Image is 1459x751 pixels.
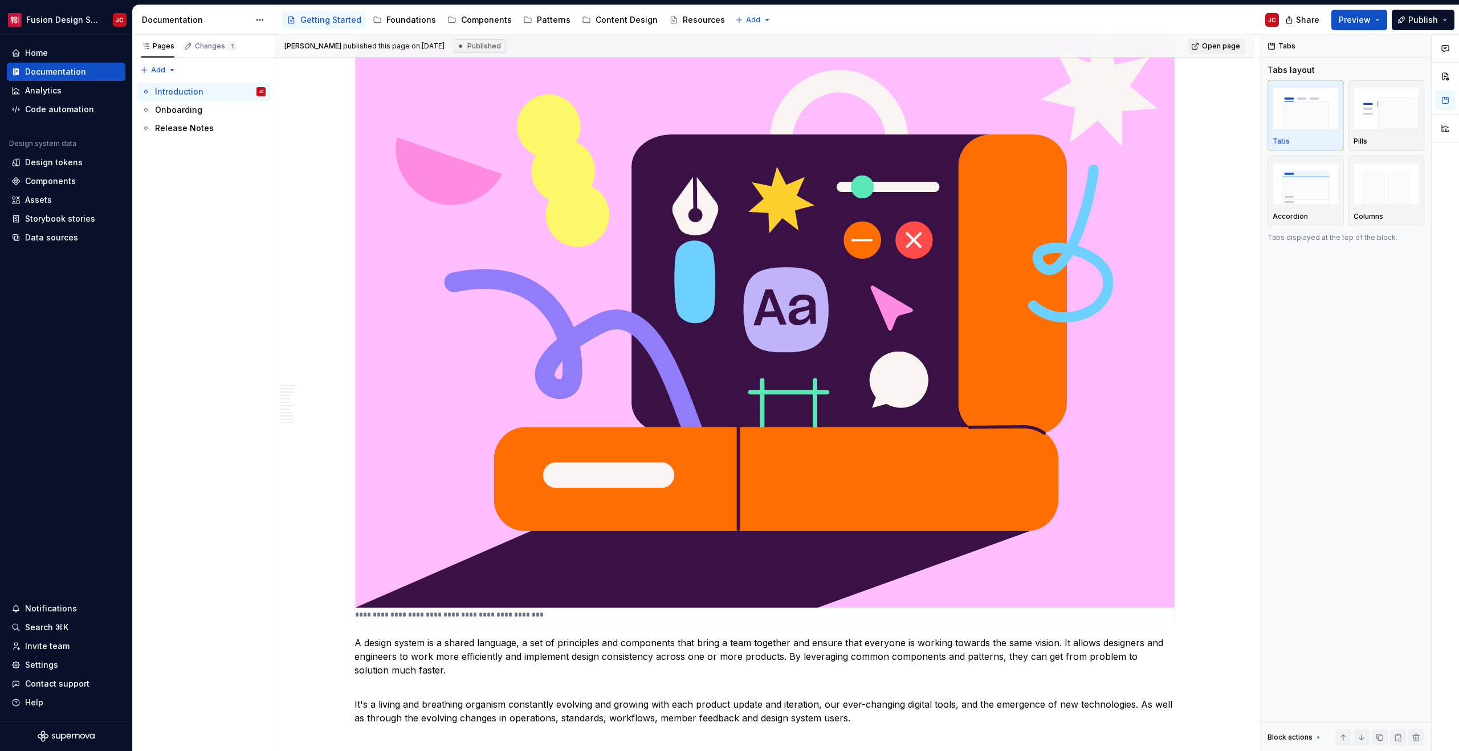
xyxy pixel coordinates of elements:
a: Open page [1188,38,1245,54]
div: Onboarding [155,104,202,116]
a: Content Design [577,11,662,29]
button: Add [732,12,775,28]
a: Release Notes [137,119,270,137]
div: Documentation [142,14,250,26]
div: Contact support [25,678,89,689]
span: Publish [1408,14,1438,26]
button: Publish [1392,10,1454,30]
svg: Supernova Logo [38,730,95,742]
div: Tabs layout [1268,64,1315,76]
button: Preview [1331,10,1387,30]
div: Invite team [25,640,70,652]
button: Add [137,62,180,78]
div: Page tree [137,83,270,137]
div: JC [259,86,264,97]
button: placeholderAccordion [1268,156,1344,226]
button: Fusion Design SystemJC [2,7,130,32]
p: It's a living and breathing organism constantly evolving and growing with each product update and... [354,684,1175,725]
span: [PERSON_NAME] [284,42,341,50]
button: Notifications [7,599,125,618]
a: Invite team [7,637,125,655]
a: Getting Started [282,11,366,29]
div: JC [1268,15,1276,25]
a: Analytics [7,81,125,100]
div: Release Notes [155,123,214,134]
div: Block actions [1268,729,1323,745]
div: Design system data [9,139,76,148]
div: Content Design [596,14,658,26]
button: Contact support [7,675,125,693]
div: Documentation [25,66,86,77]
div: Pages [141,42,174,51]
span: Open page [1202,42,1240,51]
div: Block actions [1268,733,1313,742]
div: Components [461,14,512,26]
div: Analytics [25,85,62,96]
div: Getting Started [300,14,361,26]
img: placeholder [1273,88,1339,129]
button: placeholderPills [1348,80,1425,151]
a: Components [443,11,516,29]
span: published this page on [DATE] [284,42,445,51]
p: Tabs displayed at the top of the block. [1268,233,1424,242]
a: Onboarding [137,101,270,119]
div: Published [454,39,506,53]
button: placeholderTabs [1268,80,1344,151]
a: Patterns [519,11,575,29]
div: Resources [683,14,725,26]
p: Accordion [1273,212,1308,221]
div: Fusion Design System [26,14,99,26]
div: Design tokens [25,157,83,168]
div: Data sources [25,232,78,243]
button: Share [1279,10,1327,30]
div: Settings [25,659,58,671]
div: Introduction [155,86,203,97]
div: Patterns [537,14,570,26]
span: Add [746,15,760,25]
p: Columns [1354,212,1383,221]
button: Help [7,693,125,712]
p: Tabs [1273,137,1290,146]
p: Pills [1354,137,1367,146]
span: Preview [1339,14,1371,26]
a: Settings [7,656,125,674]
div: Notifications [25,603,77,614]
a: Documentation [7,63,125,81]
a: Data sources [7,228,125,247]
img: f4f33d50-0937-4074-a32a-c7cda971eed1.png [8,13,22,27]
a: Home [7,44,125,62]
a: Storybook stories [7,210,125,228]
div: Home [25,47,48,59]
div: JC [116,15,124,25]
div: Help [25,697,43,708]
div: Search ⌘K [25,622,68,633]
a: Assets [7,191,125,209]
span: Add [151,66,165,75]
div: Code automation [25,104,94,115]
div: Page tree [282,9,729,31]
div: Changes [195,42,237,51]
span: 1 [227,42,237,51]
a: Design tokens [7,153,125,172]
img: placeholder [1354,88,1420,129]
a: Components [7,172,125,190]
p: A design system is a shared language, a set of principles and components that bring a team togeth... [354,636,1175,677]
span: Share [1296,14,1319,26]
img: placeholder [1273,163,1339,205]
div: Assets [25,194,52,206]
a: Resources [665,11,729,29]
div: Components [25,175,76,187]
div: Storybook stories [25,213,95,225]
img: placeholder [1354,163,1420,205]
a: Code automation [7,100,125,119]
a: IntroductionJC [137,83,270,101]
div: Foundations [386,14,436,26]
a: Foundations [368,11,441,29]
button: placeholderColumns [1348,156,1425,226]
button: Search ⌘K [7,618,125,636]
